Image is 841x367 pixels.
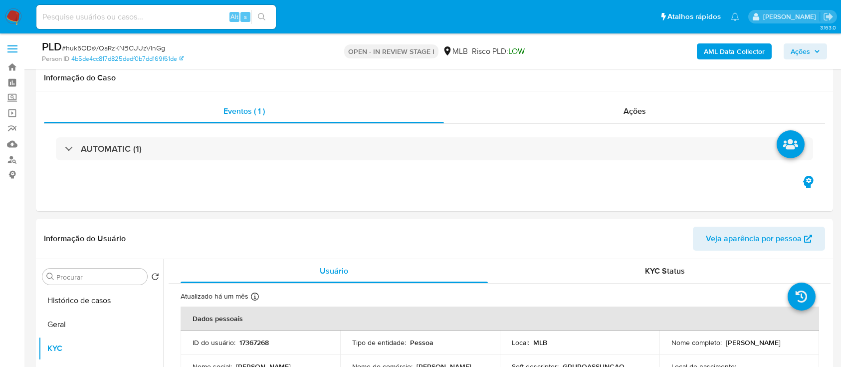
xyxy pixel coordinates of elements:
[645,265,685,277] span: KYC Status
[44,73,825,83] h1: Informação do Caso
[512,338,529,347] p: Local :
[442,46,468,57] div: MLB
[731,12,739,21] a: Notificações
[410,338,433,347] p: Pessoa
[472,46,525,57] span: Risco PLD:
[38,337,163,361] button: KYC
[352,338,406,347] p: Tipo de entidade :
[533,338,547,347] p: MLB
[239,338,269,347] p: 17367268
[62,43,165,53] span: # huk5ODsVQaRzKNBCUUzVlnGg
[508,45,525,57] span: LOW
[36,10,276,23] input: Pesquise usuários ou casos...
[223,105,265,117] span: Eventos ( 1 )
[38,289,163,313] button: Histórico de casos
[244,12,247,21] span: s
[56,137,813,160] div: AUTOMATIC (1)
[693,227,825,251] button: Veja aparência por pessoa
[46,273,54,281] button: Procurar
[671,338,722,347] p: Nome completo :
[320,265,348,277] span: Usuário
[181,292,248,301] p: Atualizado há um mês
[784,43,827,59] button: Ações
[44,234,126,244] h1: Informação do Usuário
[151,273,159,284] button: Retornar ao pedido padrão
[624,105,646,117] span: Ações
[42,38,62,54] b: PLD
[230,12,238,21] span: Alt
[181,307,819,331] th: Dados pessoais
[726,338,781,347] p: [PERSON_NAME]
[791,43,810,59] span: Ações
[704,43,765,59] b: AML Data Collector
[56,273,143,282] input: Procurar
[706,227,802,251] span: Veja aparência por pessoa
[81,143,142,154] h3: AUTOMATIC (1)
[697,43,772,59] button: AML Data Collector
[71,54,184,63] a: 4b5de4cc817d825dedf0b7dd169f61de
[823,11,834,22] a: Sair
[42,54,69,63] b: Person ID
[193,338,235,347] p: ID do usuário :
[38,313,163,337] button: Geral
[344,44,438,58] p: OPEN - IN REVIEW STAGE I
[667,11,721,22] span: Atalhos rápidos
[763,12,820,21] p: giovanna.petenuci@mercadolivre.com
[251,10,272,24] button: search-icon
